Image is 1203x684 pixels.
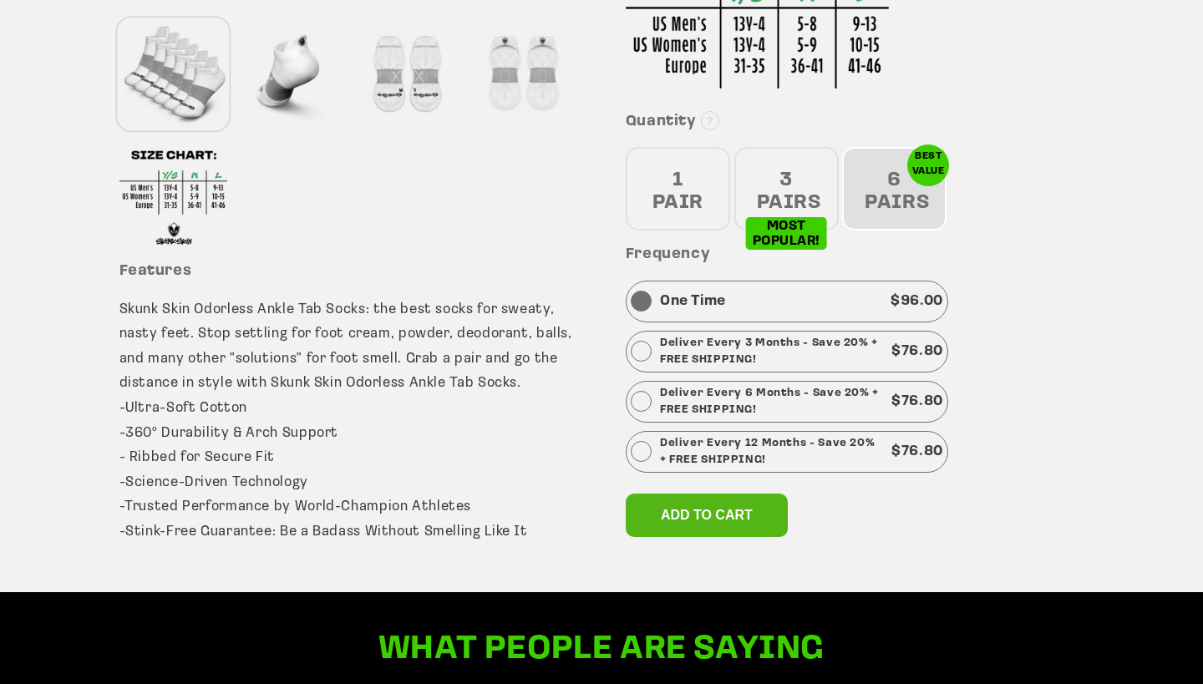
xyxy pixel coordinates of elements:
h2: What people are saying [330,628,873,671]
p: $ [891,389,943,414]
div: 1 PAIR [626,147,730,231]
p: $ [891,289,943,314]
span: 76.80 [901,394,943,408]
p: $ [891,439,943,464]
p: One Time [660,289,726,314]
button: Add to cart [626,494,788,537]
span: Add to cart [661,508,753,522]
span: 76.80 [901,444,943,459]
p: Deliver Every 12 Months - Save 20% + FREE SHIPPING! [660,435,883,469]
div: 3 PAIRS [734,147,839,231]
h3: Quantity [626,113,1084,132]
p: Skunk Skin Odorless Ankle Tab Socks: the best socks for sweaty, nasty feet. Stop settling for foo... [119,297,578,545]
h3: Features [119,262,578,281]
span: 96.00 [901,294,943,308]
p: Deliver Every 3 Months - Save 20% + FREE SHIPPING! [660,335,883,368]
div: 6 PAIRS [842,147,947,231]
span: 76.80 [901,344,943,358]
p: Deliver Every 6 Months - Save 20% + FREE SHIPPING! [660,385,883,418]
p: $ [891,339,943,364]
h3: Frequency [626,246,1084,265]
